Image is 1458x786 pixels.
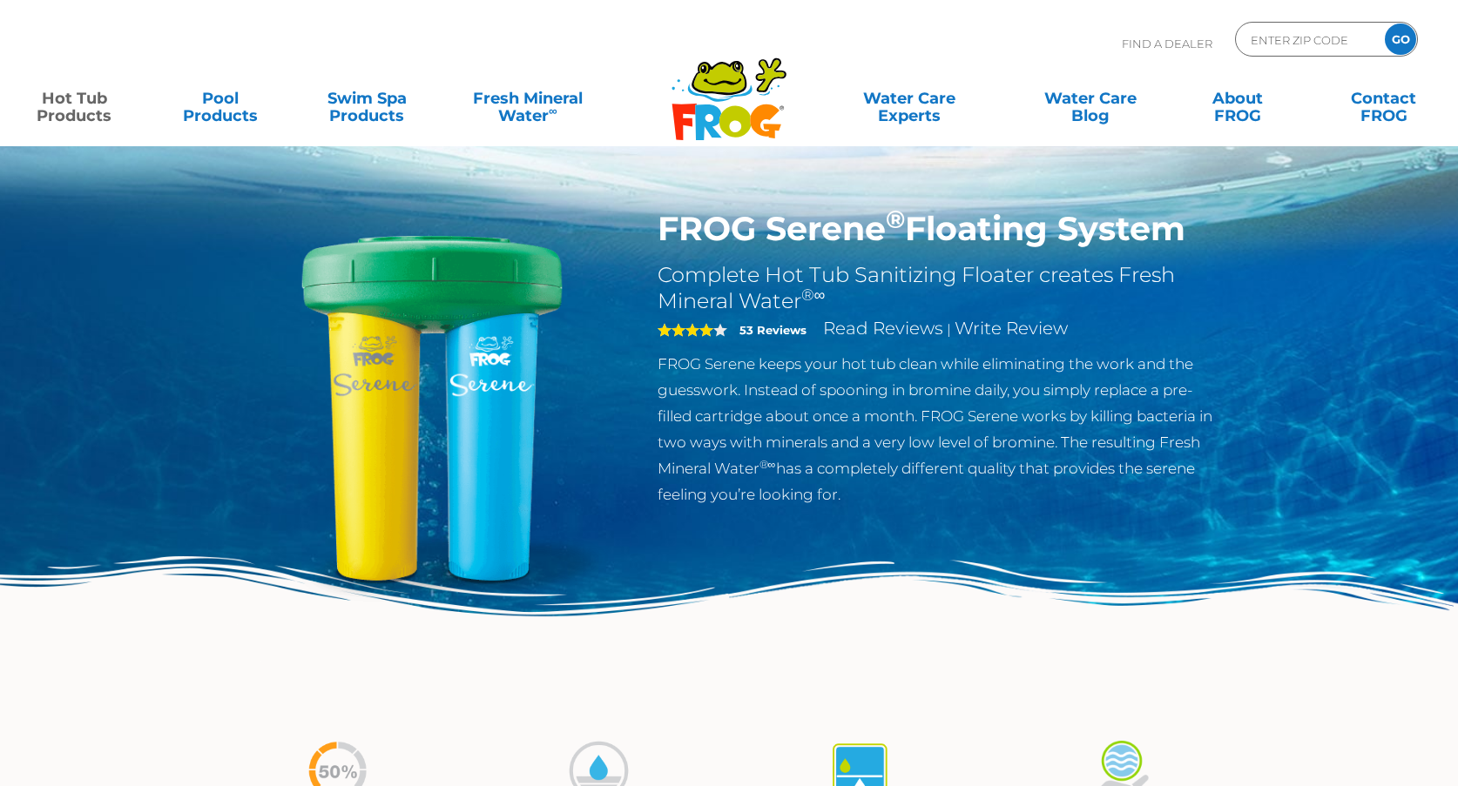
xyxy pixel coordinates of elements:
[886,204,905,234] sup: ®
[658,262,1226,314] h2: Complete Hot Tub Sanitizing Floater creates Fresh Mineral Water
[1180,81,1294,116] a: AboutFROG
[1385,24,1416,55] input: GO
[955,318,1068,339] a: Write Review
[759,458,776,471] sup: ®∞
[823,318,943,339] a: Read Reviews
[310,81,424,116] a: Swim SpaProducts
[164,81,278,116] a: PoolProducts
[801,286,826,305] sup: ®∞
[658,351,1226,507] p: FROG Serene keeps your hot tub clean while eliminating the work and the guesswork. Instead of spo...
[1034,81,1148,116] a: Water CareBlog
[658,323,713,337] span: 4
[17,81,132,116] a: Hot TubProducts
[456,81,598,116] a: Fresh MineralWater∞
[662,35,796,141] img: Frog Products Logo
[658,209,1226,249] h1: FROG Serene Floating System
[739,323,807,337] strong: 53 Reviews
[947,321,951,338] span: |
[816,81,1001,116] a: Water CareExperts
[1326,81,1441,116] a: ContactFROG
[1122,22,1212,65] p: Find A Dealer
[233,209,631,608] img: hot-tub-product-serene-floater.png
[549,104,557,118] sup: ∞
